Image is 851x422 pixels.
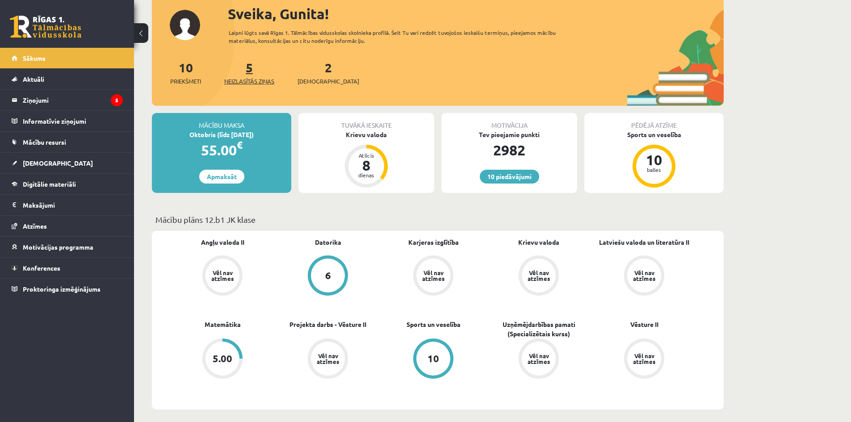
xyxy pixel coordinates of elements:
a: Proktoringa izmēģinājums [12,279,123,299]
div: Tuvākā ieskaite [298,113,434,130]
div: Krievu valoda [298,130,434,139]
a: Krievu valoda Atlicis 8 dienas [298,130,434,189]
div: 55.00 [152,139,291,161]
div: Oktobris (līdz [DATE]) [152,130,291,139]
a: Uzņēmējdarbības pamati (Specializētais kurss) [486,320,591,338]
span: [DEMOGRAPHIC_DATA] [23,159,93,167]
a: Apmaksāt [199,170,244,184]
a: Rīgas 1. Tālmācības vidusskola [10,16,81,38]
a: Angļu valoda II [201,238,244,247]
legend: Maksājumi [23,195,123,215]
a: Vēsture II [630,320,658,329]
span: Priekšmeti [170,77,201,86]
div: Pēdējā atzīme [584,113,724,130]
a: Latviešu valoda un literatūra II [599,238,689,247]
div: Laipni lūgts savā Rīgas 1. Tālmācības vidusskolas skolnieka profilā. Šeit Tu vari redzēt tuvojošo... [229,29,572,45]
a: Vēl nav atzīmes [486,338,591,380]
span: Mācību resursi [23,138,66,146]
a: 10 [381,338,486,380]
a: Sports un veselība [407,320,461,329]
div: Vēl nav atzīmes [210,270,235,281]
a: Matemātika [205,320,241,329]
div: 10 [428,354,439,364]
a: Informatīvie ziņojumi [12,111,123,131]
div: balles [641,167,667,172]
span: Neizlasītās ziņas [224,77,274,86]
div: 2982 [441,139,577,161]
div: Vēl nav atzīmes [526,353,551,364]
a: Mācību resursi [12,132,123,152]
a: Vēl nav atzīmes [275,338,381,380]
div: Atlicis [353,153,380,158]
legend: Ziņojumi [23,90,123,110]
a: Atzīmes [12,216,123,236]
div: Sports un veselība [584,130,724,139]
a: 5.00 [170,338,275,380]
a: Sākums [12,48,123,68]
div: Sveika, Gunita! [228,3,724,25]
div: 5.00 [213,354,232,364]
div: dienas [353,172,380,178]
div: Tev pieejamie punkti [441,130,577,139]
i: 5 [111,94,123,106]
a: Vēl nav atzīmes [170,255,275,297]
div: Vēl nav atzīmes [315,353,340,364]
div: Vēl nav atzīmes [632,353,657,364]
span: Atzīmes [23,222,47,230]
span: Sākums [23,54,46,62]
div: Vēl nav atzīmes [526,270,551,281]
a: Ziņojumi5 [12,90,123,110]
span: € [237,138,243,151]
a: Konferences [12,258,123,278]
div: 8 [353,158,380,172]
a: 2[DEMOGRAPHIC_DATA] [298,59,359,86]
span: [DEMOGRAPHIC_DATA] [298,77,359,86]
div: Mācību maksa [152,113,291,130]
span: Motivācijas programma [23,243,93,251]
a: Aktuāli [12,69,123,89]
div: Vēl nav atzīmes [632,270,657,281]
a: 5Neizlasītās ziņas [224,59,274,86]
a: Projekta darbs - Vēsture II [289,320,366,329]
div: 6 [325,271,331,280]
span: Digitālie materiāli [23,180,76,188]
span: Aktuāli [23,75,44,83]
div: Motivācija [441,113,577,130]
a: Vēl nav atzīmes [591,255,697,297]
a: Motivācijas programma [12,237,123,257]
a: Vēl nav atzīmes [591,338,697,380]
a: Maksājumi [12,195,123,215]
a: 10 piedāvājumi [480,170,539,184]
a: 6 [275,255,381,297]
a: [DEMOGRAPHIC_DATA] [12,153,123,173]
div: Vēl nav atzīmes [421,270,446,281]
a: Krievu valoda [518,238,559,247]
a: Vēl nav atzīmes [486,255,591,297]
a: Karjeras izglītība [408,238,459,247]
legend: Informatīvie ziņojumi [23,111,123,131]
a: 10Priekšmeti [170,59,201,86]
div: 10 [641,153,667,167]
a: Datorika [315,238,341,247]
a: Digitālie materiāli [12,174,123,194]
span: Proktoringa izmēģinājums [23,285,101,293]
p: Mācību plāns 12.b1 JK klase [155,213,720,226]
span: Konferences [23,264,60,272]
a: Sports un veselība 10 balles [584,130,724,189]
a: Vēl nav atzīmes [381,255,486,297]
